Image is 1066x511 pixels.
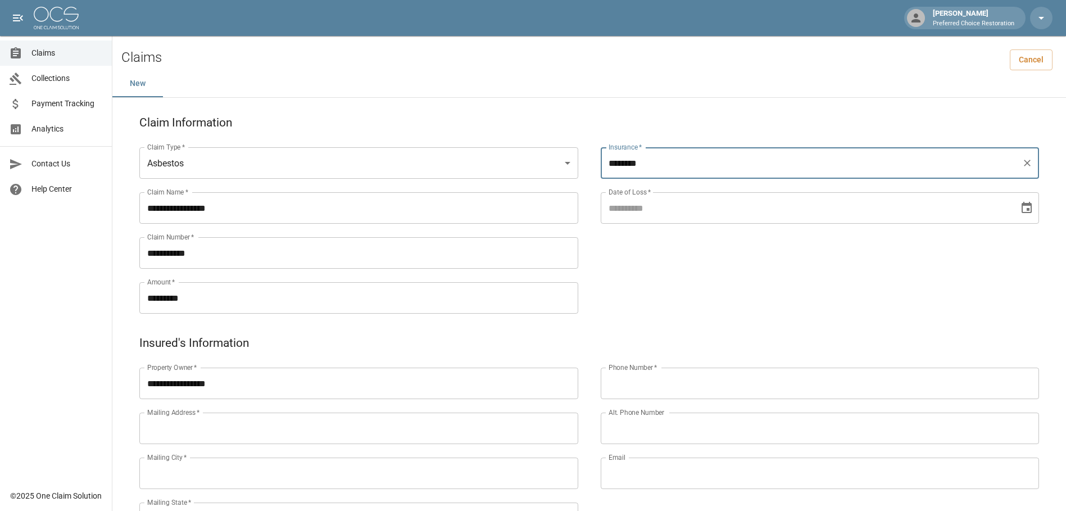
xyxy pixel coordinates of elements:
span: Collections [31,73,103,84]
label: Claim Type [147,142,185,152]
span: Help Center [31,183,103,195]
label: Alt. Phone Number [609,408,664,417]
label: Claim Number [147,232,194,242]
a: Cancel [1010,49,1053,70]
label: Phone Number [609,363,657,372]
span: Contact Us [31,158,103,170]
label: Mailing Address [147,408,199,417]
p: Preferred Choice Restoration [933,19,1014,29]
label: Insurance [609,142,642,152]
div: Asbestos [139,147,578,179]
button: Choose date [1015,197,1038,219]
img: ocs-logo-white-transparent.png [34,7,79,29]
div: dynamic tabs [112,70,1066,97]
label: Date of Loss [609,187,651,197]
label: Claim Name [147,187,188,197]
label: Mailing City [147,453,187,462]
label: Mailing State [147,498,191,507]
h2: Claims [121,49,162,66]
span: Payment Tracking [31,98,103,110]
button: open drawer [7,7,29,29]
label: Property Owner [147,363,197,372]
div: © 2025 One Claim Solution [10,490,102,501]
button: Clear [1019,155,1035,171]
label: Email [609,453,625,462]
span: Claims [31,47,103,59]
span: Analytics [31,123,103,135]
button: New [112,70,163,97]
label: Amount [147,277,175,287]
div: [PERSON_NAME] [928,8,1019,28]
